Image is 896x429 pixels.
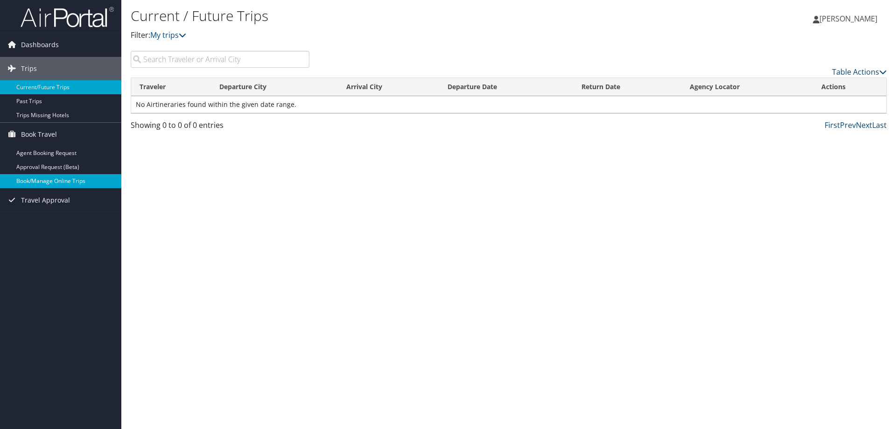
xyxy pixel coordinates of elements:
h1: Current / Future Trips [131,6,635,26]
a: Table Actions [832,67,887,77]
th: Return Date: activate to sort column ascending [573,78,681,96]
span: Travel Approval [21,189,70,212]
img: airportal-logo.png [21,6,114,28]
a: Prev [840,120,856,130]
th: Departure City: activate to sort column ascending [211,78,338,96]
a: My trips [150,30,186,40]
th: Arrival City: activate to sort column ascending [338,78,439,96]
a: Last [872,120,887,130]
span: [PERSON_NAME] [819,14,877,24]
th: Traveler: activate to sort column ascending [131,78,211,96]
a: First [825,120,840,130]
span: Trips [21,57,37,80]
input: Search Traveler or Arrival City [131,51,309,68]
span: Book Travel [21,123,57,146]
th: Agency Locator: activate to sort column ascending [681,78,813,96]
div: Showing 0 to 0 of 0 entries [131,120,309,135]
td: No Airtineraries found within the given date range. [131,96,886,113]
p: Filter: [131,29,635,42]
th: Departure Date: activate to sort column descending [439,78,573,96]
span: Dashboards [21,33,59,56]
a: [PERSON_NAME] [813,5,887,33]
a: Next [856,120,872,130]
th: Actions [813,78,886,96]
